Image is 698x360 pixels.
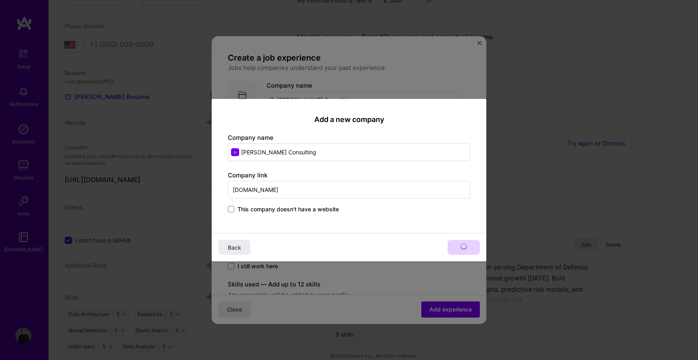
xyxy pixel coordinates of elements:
span: Back [228,243,241,251]
button: Back [218,240,250,255]
input: Enter name [228,143,470,161]
h2: Add a new company [228,115,470,124]
label: Company link [228,171,267,179]
input: Enter link [228,181,470,199]
span: This company doesn't have a website [238,205,339,213]
label: Company name [228,134,273,141]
